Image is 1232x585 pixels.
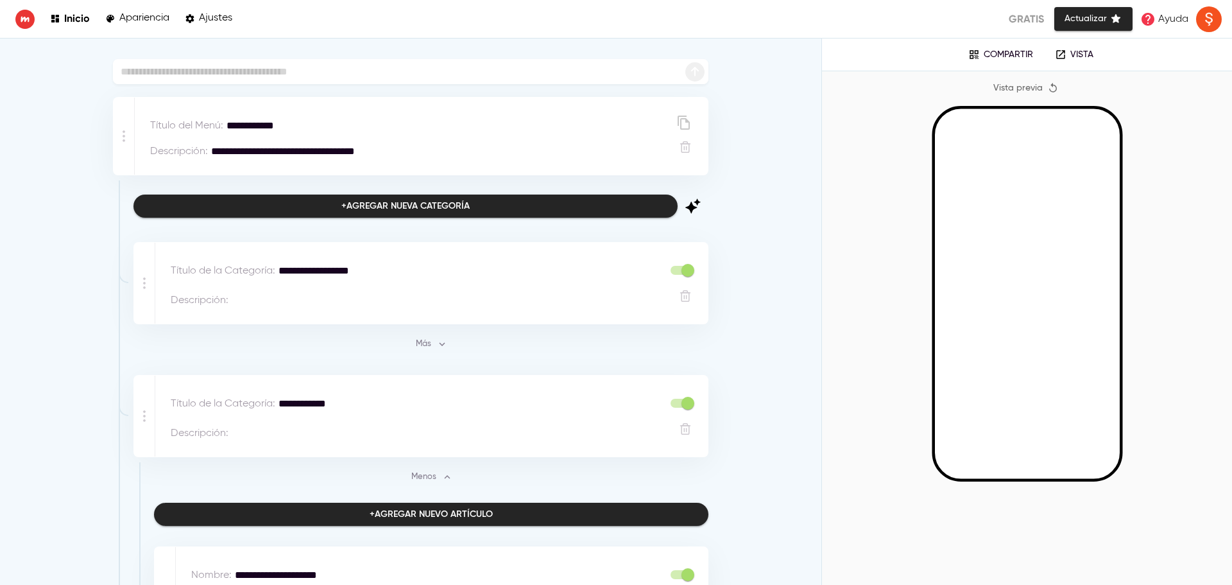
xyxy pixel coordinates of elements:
p: Inicio [64,12,90,24]
p: Compartir [984,49,1033,60]
button: Duplicar menú [674,113,694,132]
p: Descripción : [171,293,228,308]
span: Más [414,337,449,352]
p: Vista [1070,49,1093,60]
img: ACg8ocIMymefnT7P_TacS5eahT7WMoc3kdLarsw6hEr9E3Owq4hncQ=s96-c [1196,6,1222,32]
iframe: Mobile Preview [935,109,1120,479]
p: Descripción : [150,144,208,159]
p: Nombre : [191,568,232,583]
p: Gratis [1009,12,1044,27]
div: + Agregar nuevo artículo [370,507,493,523]
button: Eliminar [677,139,694,155]
button: Eliminar [677,421,694,437]
p: Título de la Categoría : [171,396,275,412]
p: Ajustes [199,12,232,24]
p: Título de la Categoría : [171,263,275,279]
p: Apariencia [119,12,169,24]
button: Agregar elementos desde la imagen [678,191,708,222]
p: Título del Menú : [150,118,223,134]
button: Eliminar [677,288,694,304]
span: Actualizar [1065,11,1122,27]
div: + Agregar nueva categoría [341,198,470,214]
p: Descripción : [171,426,228,441]
span: Menos [411,470,452,485]
p: Ayuda [1158,12,1188,27]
